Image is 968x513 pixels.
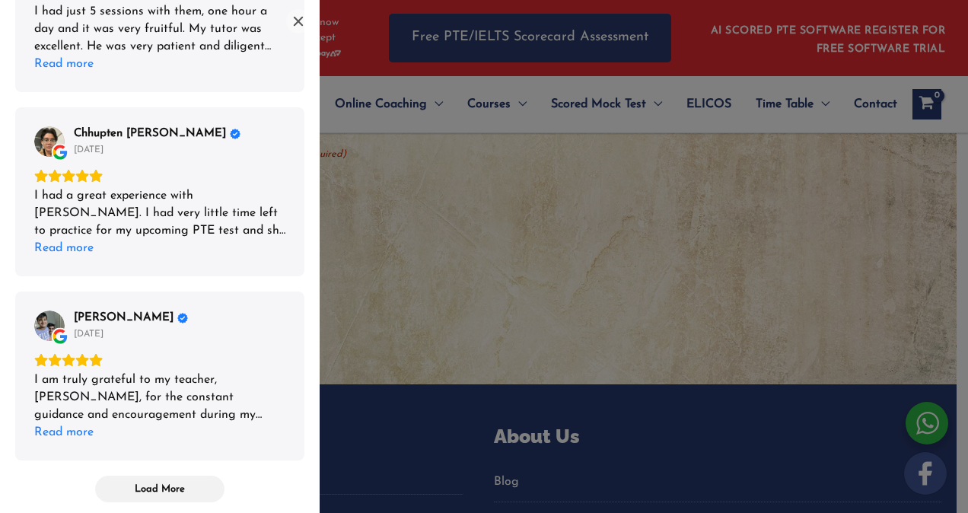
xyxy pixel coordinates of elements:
[74,127,240,141] a: Review by Chhupten Dong Tamang
[286,9,310,33] button: Close
[230,129,240,139] div: Verified Customer
[95,476,224,502] button: Load More
[34,3,285,56] div: I had just 5 sessions with them, one hour a day and it was very fruitful. My tutor was excellent....
[34,424,94,441] div: Read more
[74,311,188,325] a: Review by neha shoor
[34,311,65,341] img: neha shoor
[34,371,285,424] div: I am truly grateful to my teacher, [PERSON_NAME], for the constant guidance and encouragement dur...
[34,126,65,157] img: Chhupten Dong Tamang
[74,311,174,325] span: [PERSON_NAME]
[34,353,285,367] div: Rating: 5.0 out of 5
[177,313,188,323] div: Verified Customer
[34,187,285,240] div: I had a great experience with [PERSON_NAME]. I had very little time left to practice for my upcom...
[34,56,94,73] div: Read more
[74,328,103,340] div: [DATE]
[74,144,103,156] div: [DATE]
[34,311,65,341] a: View on Google
[34,126,65,157] a: View on Google
[34,169,285,183] div: Rating: 5.0 out of 5
[34,240,94,257] div: Read more
[135,483,185,495] span: Load More
[74,127,226,141] span: Chhupten [PERSON_NAME]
